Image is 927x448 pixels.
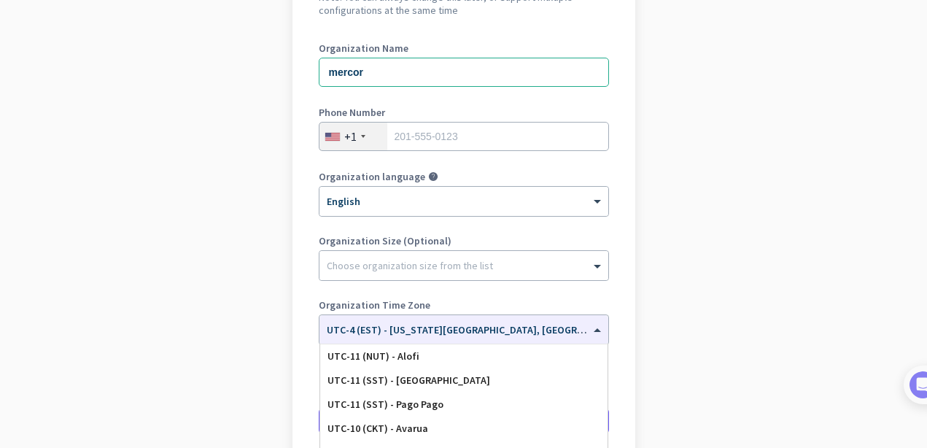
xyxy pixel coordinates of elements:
[319,122,609,151] input: 201-555-0123
[344,129,357,144] div: +1
[319,300,609,310] label: Organization Time Zone
[319,171,425,182] label: Organization language
[327,374,600,387] div: UTC-11 (SST) - [GEOGRAPHIC_DATA]
[428,171,438,182] i: help
[327,350,600,363] div: UTC-11 (NUT) - Alofi
[319,43,609,53] label: Organization Name
[319,236,609,246] label: Organization Size (Optional)
[327,398,600,411] div: UTC-11 (SST) - Pago Pago
[327,422,600,435] div: UTC-10 (CKT) - Avarua
[319,408,609,434] button: Create Organization
[319,107,609,117] label: Phone Number
[319,58,609,87] input: What is the name of your organization?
